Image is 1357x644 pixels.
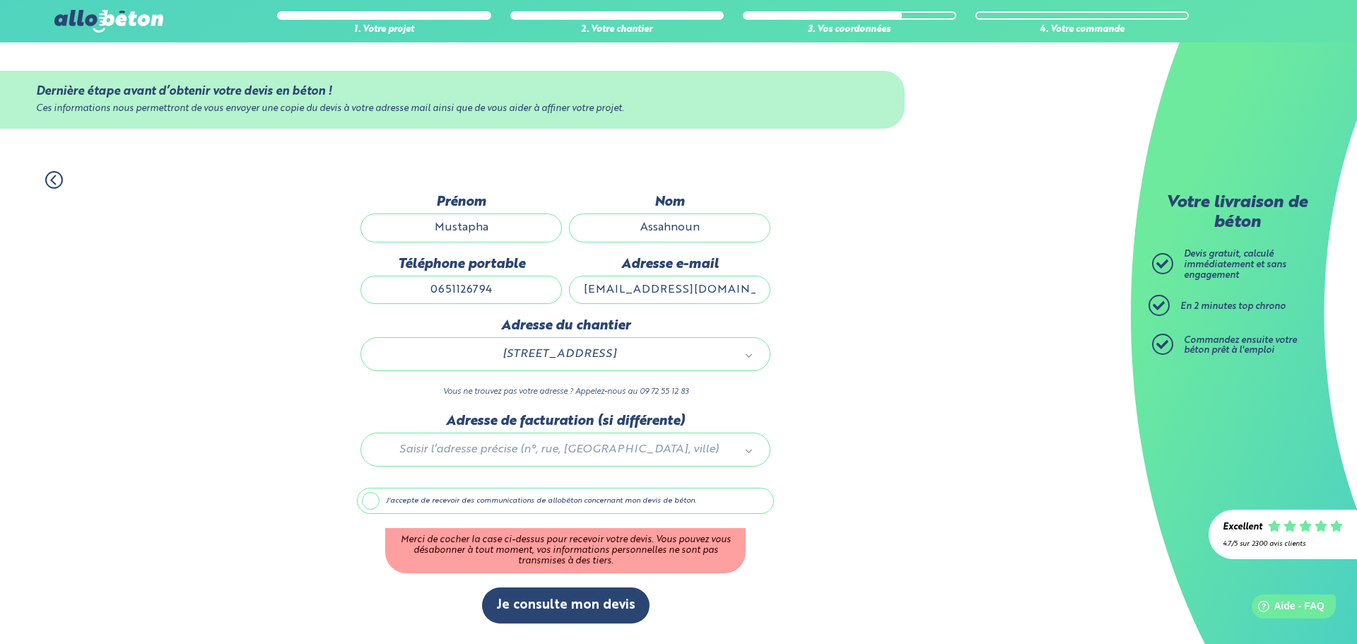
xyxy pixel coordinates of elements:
span: En 2 minutes top chrono [1180,302,1286,311]
input: Quel est votre prénom ? [360,213,562,242]
div: 1. Votre projet [277,25,490,35]
label: J'accepte de recevoir des communications de allobéton concernant mon devis de béton. [357,488,774,515]
iframe: Help widget launcher [1231,589,1341,628]
div: 4.7/5 sur 2300 avis clients [1223,540,1343,548]
div: 4. Votre commande [975,25,1189,35]
input: Quel est votre nom de famille ? [569,213,770,242]
div: Ces informations nous permettront de vous envoyer une copie du devis à votre adresse mail ainsi q... [36,104,869,115]
img: allobéton [54,10,163,33]
label: Téléphone portable [360,257,562,272]
span: Devis gratuit, calculé immédiatement et sans engagement [1184,250,1286,279]
span: [STREET_ADDRESS] [381,345,737,363]
div: Merci de cocher la case ci-dessus pour recevoir votre devis. Vous pouvez vous désabonner à tout m... [385,528,746,573]
label: Adresse du chantier [360,318,770,334]
p: Vous ne trouvez pas votre adresse ? Appelez-nous au 09 72 55 12 83 [360,385,770,399]
span: Commandez ensuite votre béton prêt à l'emploi [1184,336,1297,356]
input: ex : contact@allobeton.fr [569,276,770,304]
a: [STREET_ADDRESS] [375,345,756,363]
label: Adresse e-mail [569,257,770,272]
label: Prénom [360,194,562,210]
input: ex : 0642930817 [360,276,562,304]
div: 2. Votre chantier [510,25,724,35]
div: 3. Vos coordonnées [743,25,956,35]
div: Dernière étape avant d’obtenir votre devis en béton ! [36,85,869,98]
p: Votre livraison de béton [1156,194,1318,233]
label: Nom [569,194,770,210]
button: Je consulte mon devis [482,587,650,623]
div: Excellent [1223,522,1262,533]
